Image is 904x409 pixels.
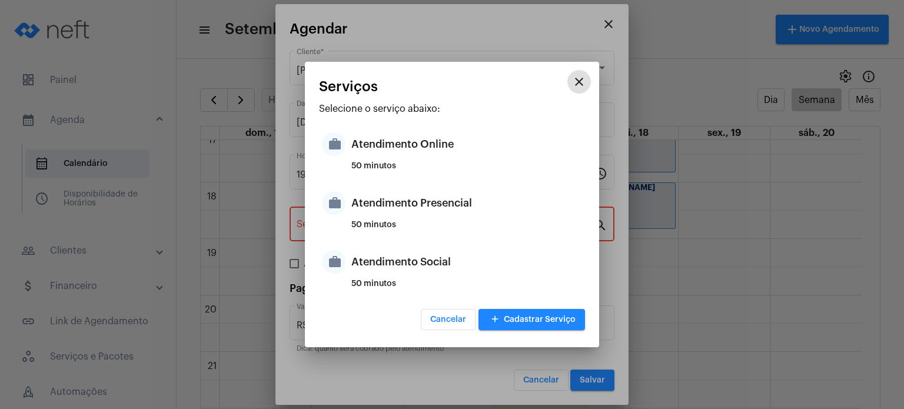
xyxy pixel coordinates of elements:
[351,221,582,238] div: 50 minutos
[488,315,576,324] span: Cadastrar Serviço
[351,162,582,179] div: 50 minutos
[488,312,502,328] mat-icon: add
[319,104,585,114] p: Selecione o serviço abaixo:
[351,280,582,297] div: 50 minutos
[351,244,582,280] div: Atendimento Social
[322,132,345,156] mat-icon: work
[351,185,582,221] div: Atendimento Presencial
[319,79,378,94] span: Serviços
[421,309,476,330] button: Cancelar
[478,309,585,330] button: Cadastrar Serviço
[430,315,466,324] span: Cancelar
[351,127,582,162] div: Atendimento Online
[572,75,586,89] mat-icon: close
[322,191,345,215] mat-icon: work
[322,250,345,274] mat-icon: work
